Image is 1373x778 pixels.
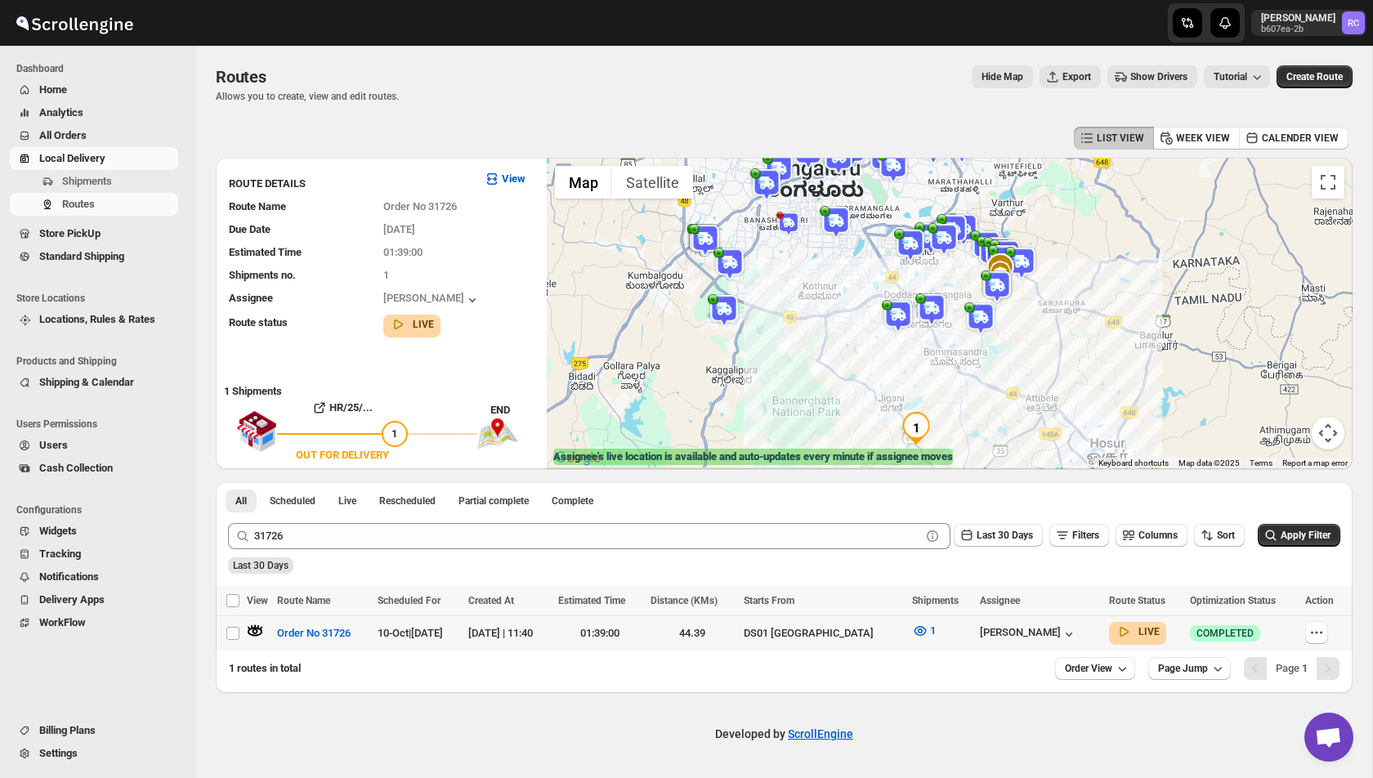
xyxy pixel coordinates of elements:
nav: Pagination [1244,657,1339,680]
span: Order No 31726 [383,200,457,212]
span: View [247,595,268,606]
span: Columns [1138,530,1178,541]
span: 1 [930,624,936,637]
div: 44.39 [651,625,733,642]
span: Routes [62,198,95,210]
span: Shipments [62,175,112,187]
span: Tutorial [1214,71,1247,83]
span: Last 30 Days [233,560,288,571]
b: 1 Shipments [216,377,282,397]
button: Tutorial [1204,65,1270,88]
span: Show Drivers [1130,70,1187,83]
span: Store Locations [16,292,185,305]
a: Terms (opens in new tab) [1250,458,1272,467]
button: Billing Plans [10,719,178,742]
div: Open chat [1304,713,1353,762]
span: Map data ©2025 [1178,458,1240,467]
a: Open this area in Google Maps (opens a new window) [551,448,605,469]
b: LIVE [1138,626,1160,637]
span: Products and Shipping [16,355,185,368]
label: Assignee's live location is available and auto-updates every minute if assignee moves [553,449,953,465]
span: Optimization Status [1190,595,1276,606]
button: Order View [1055,657,1135,680]
span: Store PickUp [39,227,101,239]
button: Home [10,78,178,101]
span: Live [338,494,356,507]
button: Keyboard shortcuts [1098,458,1169,469]
span: Route Status [1109,595,1165,606]
img: Google [551,448,605,469]
button: Export [1040,65,1101,88]
span: CALENDER VIEW [1262,132,1339,145]
button: [PERSON_NAME] [980,626,1077,642]
button: Shipping & Calendar [10,371,178,394]
span: Estimated Time [558,595,625,606]
span: Page [1276,662,1308,674]
h3: ROUTE DETAILS [229,176,471,192]
span: Dashboard [16,62,185,75]
a: Report a map error [1282,458,1348,467]
span: Partial complete [458,494,529,507]
span: Hide Map [982,70,1023,83]
p: Allows you to create, view and edit routes. [216,90,399,103]
span: Action [1305,595,1334,606]
span: Starts From [744,595,794,606]
span: Complete [552,494,593,507]
span: Routes [216,67,266,87]
span: Sort [1217,530,1235,541]
span: 1 [391,427,397,440]
span: Shipping & Calendar [39,376,134,388]
div: DS01 [GEOGRAPHIC_DATA] [744,625,902,642]
span: Create Route [1286,70,1343,83]
button: 1 [902,618,946,644]
button: Show Drivers [1107,65,1197,88]
span: Home [39,83,67,96]
span: WEEK VIEW [1176,132,1230,145]
button: LIVE [390,316,434,333]
div: 01:39:00 [558,625,641,642]
button: LIVE [1116,624,1160,640]
button: Routes [10,193,178,216]
span: Cash Collection [39,462,113,474]
span: Settings [39,747,78,759]
span: Export [1062,70,1091,83]
span: 01:39:00 [383,246,423,258]
button: [PERSON_NAME] [383,292,481,308]
span: Rescheduled [379,494,436,507]
span: All Orders [39,129,87,141]
span: Scheduled [270,494,315,507]
span: Last 30 Days [977,530,1033,541]
span: All [235,494,247,507]
button: Users [10,434,178,457]
button: Notifications [10,566,178,588]
button: Analytics [10,101,178,124]
span: COMPLETED [1196,627,1254,640]
div: 1 [900,412,932,445]
span: Assignee [229,292,273,304]
button: Shipments [10,170,178,193]
button: All Orders [10,124,178,147]
span: Locations, Rules & Rates [39,313,155,325]
button: Show street map [555,166,612,199]
img: shop.svg [236,400,277,463]
span: Apply Filter [1281,530,1331,541]
span: LIST VIEW [1097,132,1144,145]
button: Map action label [972,65,1033,88]
button: Settings [10,742,178,765]
p: b607ea-2b [1261,25,1335,34]
button: WEEK VIEW [1153,127,1240,150]
button: Last 30 Days [954,524,1043,547]
button: All routes [226,490,257,512]
span: Delivery Apps [39,593,105,606]
span: 10-Oct | [DATE] [378,627,443,639]
span: Local Delivery [39,152,105,164]
button: Map camera controls [1312,417,1344,449]
button: Page Jump [1148,657,1231,680]
button: HR/25/... [277,395,408,421]
button: Apply Filter [1258,524,1340,547]
b: LIVE [413,319,434,330]
button: User menu [1251,10,1366,36]
button: WorkFlow [10,611,178,634]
